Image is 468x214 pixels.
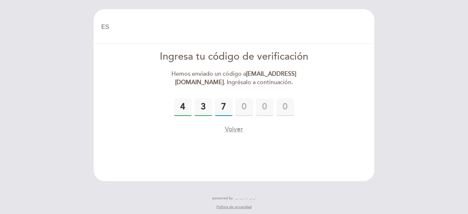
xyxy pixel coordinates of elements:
[212,196,256,201] a: powered by
[225,125,243,134] button: Volver
[150,50,318,64] div: Ingresa tu código de verificación
[256,98,273,116] input: 0
[216,204,252,210] a: Política de privacidad
[195,98,212,116] input: 0
[175,70,297,86] strong: [EMAIL_ADDRESS][DOMAIN_NAME]
[235,98,253,116] input: 0
[174,98,192,116] input: 0
[150,70,318,87] div: Hemos enviado un código a . Ingrésalo a continuación.
[276,98,294,116] input: 0
[215,98,233,116] input: 0
[235,196,256,200] img: MEITRE
[212,196,233,201] span: powered by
